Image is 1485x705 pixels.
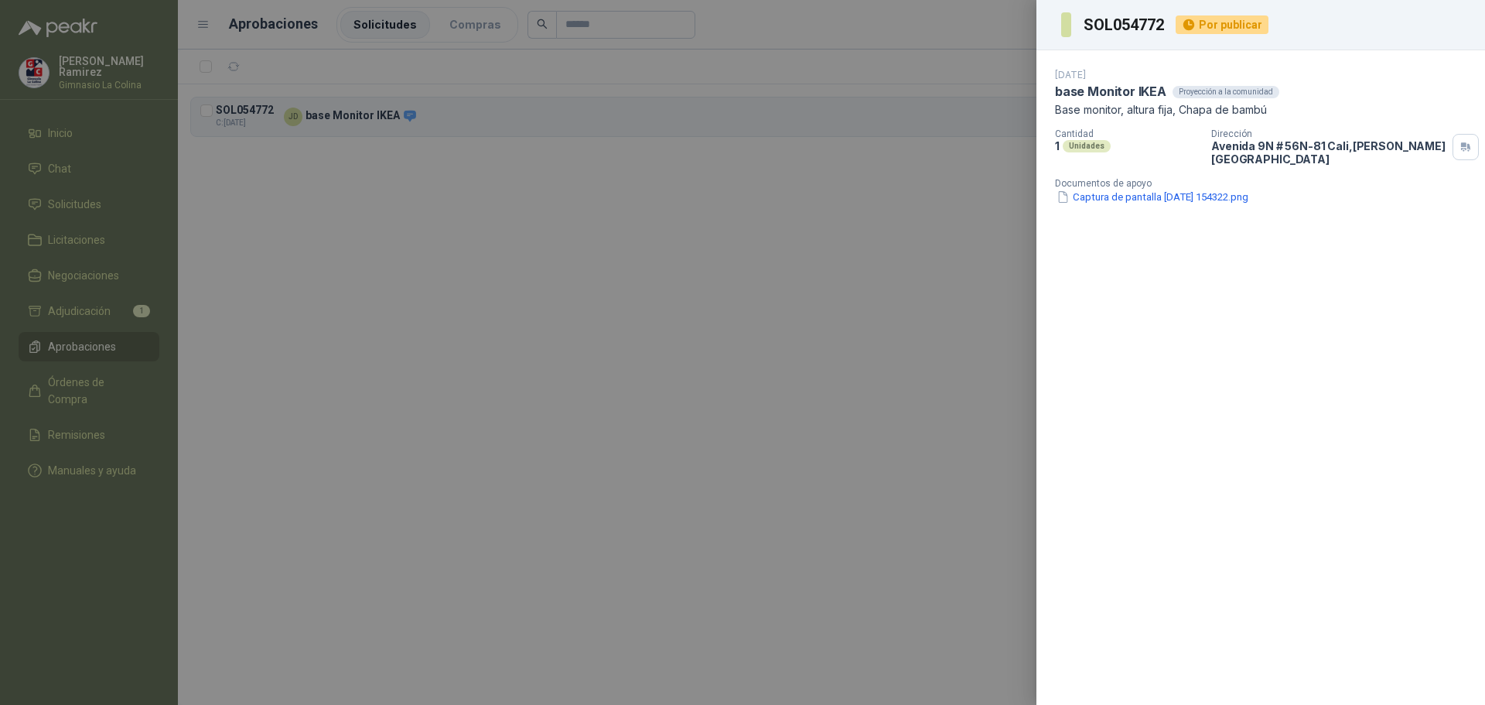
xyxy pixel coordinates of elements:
div: Unidades [1063,140,1111,152]
p: 1 [1055,139,1060,152]
button: Captura de pantalla [DATE] 154322.png [1055,189,1250,205]
p: Dirección [1211,128,1446,139]
p: Documentos de apoyo [1055,178,1479,189]
p: [DATE] [1055,69,1086,80]
p: Base monitor, altura fija, Chapa de bambú [1055,103,1466,116]
p: Avenida 9N # 56N-81 Cali , [PERSON_NAME][GEOGRAPHIC_DATA] [1211,139,1446,166]
p: base Monitor IKEA [1055,84,1166,100]
p: Cantidad [1055,128,1199,139]
div: Por publicar [1176,15,1268,34]
h3: SOL054772 [1084,17,1166,33]
div: Proyección a la comunidad [1173,86,1279,98]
